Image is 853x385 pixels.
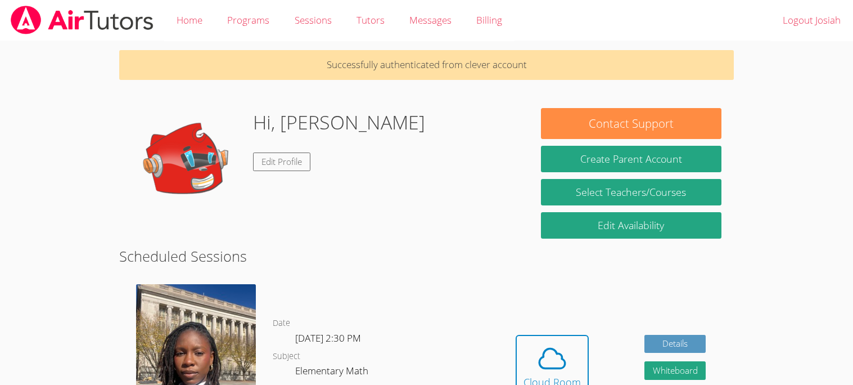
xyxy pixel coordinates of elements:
[541,179,721,205] a: Select Teachers/Courses
[541,212,721,239] a: Edit Availability
[119,50,733,80] p: Successfully authenticated from clever account
[295,332,361,344] span: [DATE] 2:30 PM
[541,108,721,139] button: Contact Support
[644,361,706,380] button: Whiteboard
[273,316,290,330] dt: Date
[10,6,155,34] img: airtutors_banner-c4298cdbf04f3fff15de1276eac7730deb9818008684d7c2e4769d2f7ddbe033.png
[644,335,706,353] a: Details
[253,153,310,171] a: Edit Profile
[541,146,721,172] button: Create Parent Account
[132,108,244,221] img: default.png
[253,108,425,137] h1: Hi, [PERSON_NAME]
[273,350,300,364] dt: Subject
[409,14,452,26] span: Messages
[119,245,733,267] h2: Scheduled Sessions
[295,363,371,382] dd: Elementary Math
